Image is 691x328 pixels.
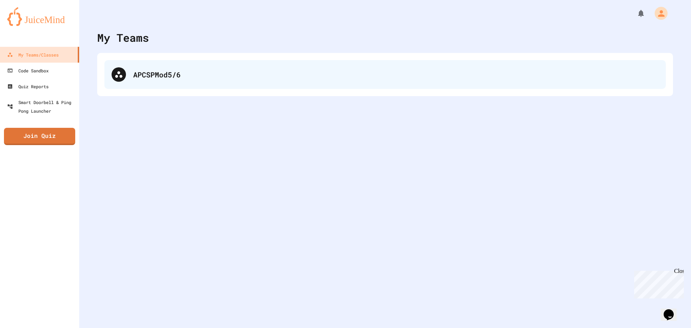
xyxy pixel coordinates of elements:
iframe: chat widget [631,268,684,298]
img: logo-orange.svg [7,7,72,26]
iframe: chat widget [661,299,684,321]
div: My Teams [97,30,149,46]
div: Code Sandbox [7,66,49,75]
div: Quiz Reports [7,82,49,91]
div: APCSPMod5/6 [104,60,666,89]
div: APCSPMod5/6 [133,69,659,80]
div: My Teams/Classes [7,50,59,59]
div: My Account [647,5,669,22]
div: Chat with us now!Close [3,3,50,46]
div: Smart Doorbell & Ping Pong Launcher [7,98,76,115]
div: My Notifications [623,7,647,19]
a: Join Quiz [4,128,75,145]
